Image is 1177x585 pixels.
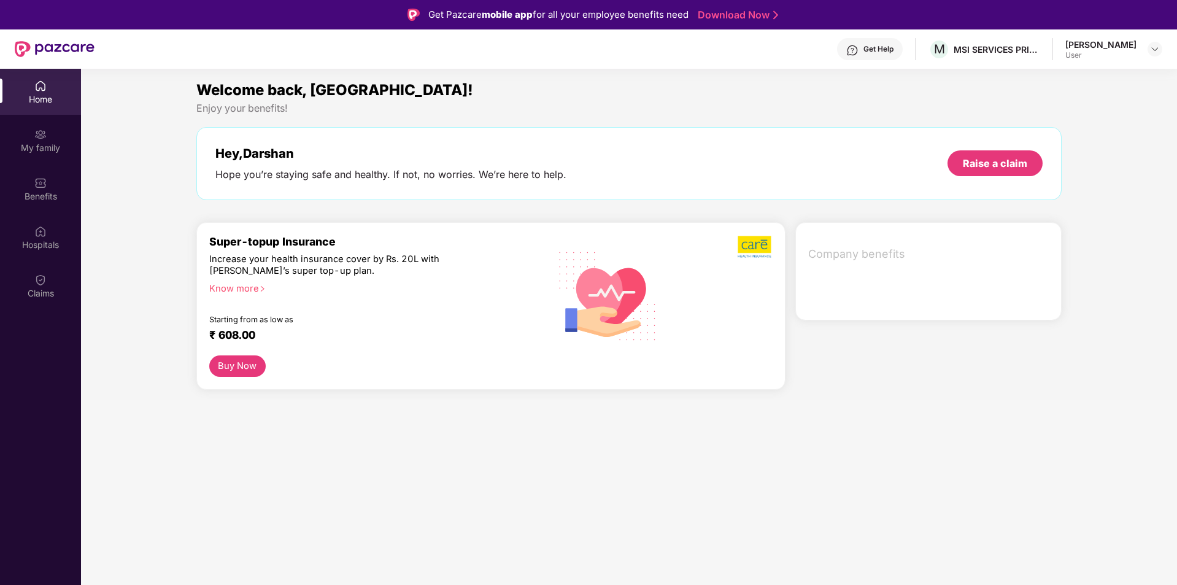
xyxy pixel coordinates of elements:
div: Enjoy your benefits! [196,102,1062,115]
div: Know more [209,283,531,292]
div: Hey, Darshan [215,146,566,161]
img: svg+xml;base64,PHN2ZyBpZD0iSGVscC0zMngzMiIgeG1sbnM9Imh0dHA6Ly93d3cudzMub3JnLzIwMDAvc3ZnIiB3aWR0aD... [846,44,859,56]
div: Increase your health insurance cover by Rs. 20L with [PERSON_NAME]’s super top-up plan. [209,254,485,277]
div: MSI SERVICES PRIVATE LIMITED [954,44,1040,55]
div: Super-topup Insurance [209,235,538,248]
div: Company benefits [801,238,1062,270]
div: Raise a claim [963,157,1027,170]
img: svg+xml;base64,PHN2ZyBpZD0iQmVuZWZpdHMiIHhtbG5zPSJodHRwOi8vd3d3LnczLm9yZy8yMDAwL3N2ZyIgd2lkdGg9Ij... [34,177,47,189]
div: [PERSON_NAME] [1065,39,1136,50]
img: svg+xml;base64,PHN2ZyBpZD0iQ2xhaW0iIHhtbG5zPSJodHRwOi8vd3d3LnczLm9yZy8yMDAwL3N2ZyIgd2lkdGg9IjIwIi... [34,274,47,286]
div: Get Pazcare for all your employee benefits need [428,7,689,22]
img: Stroke [773,9,778,21]
div: Hope you’re staying safe and healthy. If not, no worries. We’re here to help. [215,168,566,181]
div: Starting from as low as [209,315,486,323]
img: Logo [407,9,420,21]
img: svg+xml;base64,PHN2ZyB3aWR0aD0iMjAiIGhlaWdodD0iMjAiIHZpZXdCb3g9IjAgMCAyMCAyMCIgZmlsbD0ibm9uZSIgeG... [34,128,47,141]
span: M [934,42,945,56]
span: right [259,285,266,292]
div: Get Help [863,44,893,54]
img: svg+xml;base64,PHN2ZyBpZD0iSG9zcGl0YWxzIiB4bWxucz0iaHR0cDovL3d3dy53My5vcmcvMjAwMC9zdmciIHdpZHRoPS... [34,225,47,238]
img: svg+xml;base64,PHN2ZyBpZD0iSG9tZSIgeG1sbnM9Imh0dHA6Ly93d3cudzMub3JnLzIwMDAvc3ZnIiB3aWR0aD0iMjAiIG... [34,80,47,92]
div: User [1065,50,1136,60]
strong: mobile app [482,9,533,20]
img: svg+xml;base64,PHN2ZyB4bWxucz0iaHR0cDovL3d3dy53My5vcmcvMjAwMC9zdmciIHhtbG5zOnhsaW5rPSJodHRwOi8vd3... [549,236,666,355]
img: b5dec4f62d2307b9de63beb79f102df3.png [738,235,773,258]
img: svg+xml;base64,PHN2ZyBpZD0iRHJvcGRvd24tMzJ4MzIiIHhtbG5zPSJodHRwOi8vd3d3LnczLm9yZy8yMDAwL3N2ZyIgd2... [1150,44,1160,54]
div: ₹ 608.00 [209,328,526,343]
button: Buy Now [209,355,266,377]
span: Welcome back, [GEOGRAPHIC_DATA]! [196,81,473,99]
span: Company benefits [808,246,1052,263]
img: New Pazcare Logo [15,41,95,57]
a: Download Now [698,9,774,21]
